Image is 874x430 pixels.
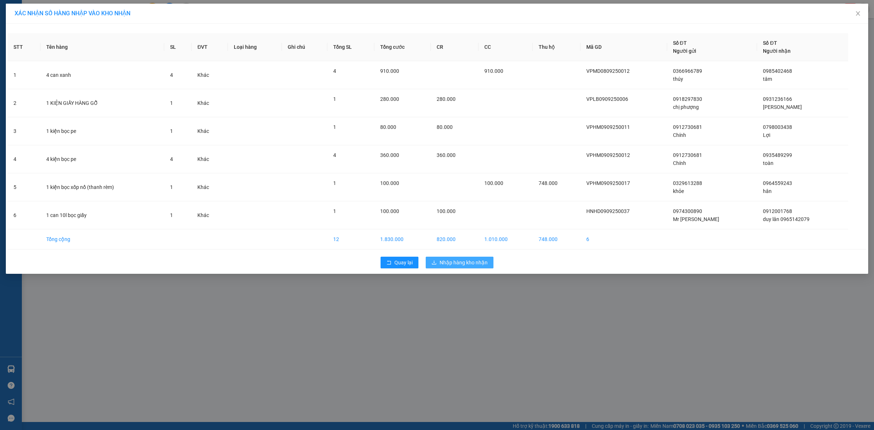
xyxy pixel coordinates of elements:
[673,124,702,130] span: 0912730681
[380,124,396,130] span: 80.000
[40,33,164,61] th: Tên hàng
[484,68,503,74] span: 910.000
[763,76,772,82] span: tâm
[763,124,792,130] span: 0798003438
[437,208,456,214] span: 100.000
[40,145,164,173] td: 4 kiện bọc pe
[673,216,719,222] span: Mr [PERSON_NAME]
[8,61,40,89] td: 1
[673,104,699,110] span: chị phượng
[673,208,702,214] span: 0974300890
[374,33,430,61] th: Tổng cước
[386,260,391,266] span: rollback
[673,76,683,82] span: thúy
[437,124,453,130] span: 80.000
[533,33,580,61] th: Thu hộ
[40,229,164,249] td: Tổng cộng
[192,145,228,173] td: Khác
[586,180,630,186] span: VPHM0909250017
[763,208,792,214] span: 0912001768
[192,33,228,61] th: ĐVT
[333,96,336,102] span: 1
[763,104,802,110] span: [PERSON_NAME]
[763,48,791,54] span: Người nhận
[170,72,173,78] span: 4
[8,33,40,61] th: STT
[673,132,686,138] span: Chính
[282,33,327,61] th: Ghi chú
[333,208,336,214] span: 1
[426,257,493,268] button: downloadNhập hàng kho nhận
[484,180,503,186] span: 100.000
[8,173,40,201] td: 5
[431,33,479,61] th: CR
[763,152,792,158] span: 0935489299
[333,124,336,130] span: 1
[40,201,164,229] td: 1 can 10l bọc giấy
[333,180,336,186] span: 1
[673,152,702,158] span: 0912730681
[170,184,173,190] span: 1
[192,117,228,145] td: Khác
[15,10,130,17] span: XÁC NHẬN SỐ HÀNG NHẬP VÀO KHO NHẬN
[763,68,792,74] span: 0985402468
[380,180,399,186] span: 100.000
[40,173,164,201] td: 1 kiện bọc xốp nổ (thanh rèm)
[394,259,413,267] span: Quay lại
[580,33,667,61] th: Mã GD
[8,89,40,117] td: 2
[763,40,777,46] span: Số ĐT
[673,160,686,166] span: Chính
[673,96,702,102] span: 0918297830
[848,4,868,24] button: Close
[8,117,40,145] td: 3
[170,156,173,162] span: 4
[432,260,437,266] span: download
[673,68,702,74] span: 0366966789
[763,188,772,194] span: hân
[380,208,399,214] span: 100.000
[228,33,282,61] th: Loại hàng
[586,152,630,158] span: VPHM0909250012
[580,229,667,249] td: 6
[164,33,192,61] th: SL
[40,61,164,89] td: 4 can xanh
[8,201,40,229] td: 6
[586,124,630,130] span: VPHM0909250011
[374,229,430,249] td: 1.830.000
[192,61,228,89] td: Khác
[763,132,770,138] span: Lợi
[586,208,630,214] span: HNHD0909250037
[327,229,374,249] td: 12
[586,96,628,102] span: VPLB0909250006
[533,229,580,249] td: 748.000
[380,68,399,74] span: 910.000
[170,128,173,134] span: 1
[673,180,702,186] span: 0329613288
[431,229,479,249] td: 820.000
[855,11,861,16] span: close
[8,145,40,173] td: 4
[380,96,399,102] span: 280.000
[333,152,336,158] span: 4
[192,89,228,117] td: Khác
[380,152,399,158] span: 360.000
[40,117,164,145] td: 1 kiện bọc pe
[763,216,810,222] span: duy lân 0965142079
[673,48,696,54] span: Người gửi
[673,40,687,46] span: Số ĐT
[192,201,228,229] td: Khác
[437,96,456,102] span: 280.000
[763,160,773,166] span: toàn
[437,152,456,158] span: 360.000
[333,68,336,74] span: 4
[327,33,374,61] th: Tổng SL
[673,188,684,194] span: khỏe
[479,229,533,249] td: 1.010.000
[479,33,533,61] th: CC
[170,100,173,106] span: 1
[539,180,558,186] span: 748.000
[40,89,164,117] td: 1 KIỆN GIẤY HÀNG GỖ
[763,180,792,186] span: 0964559243
[440,259,488,267] span: Nhập hàng kho nhận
